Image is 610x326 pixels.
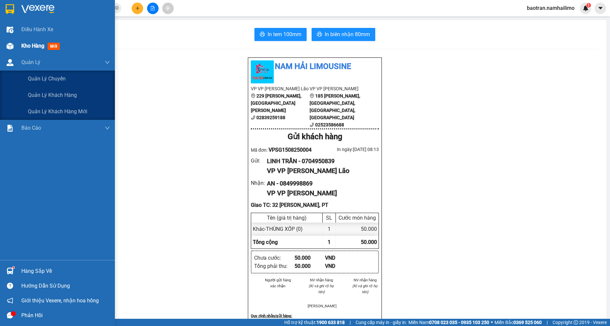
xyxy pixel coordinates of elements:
[312,28,375,41] button: printerIn biên nhận 80mm
[336,223,379,235] div: 50.000
[254,254,294,262] div: Chưa cước :
[7,283,13,289] span: question-circle
[325,254,356,262] div: VND
[294,254,325,262] div: 50.000
[251,131,379,143] div: Gửi khách hàng
[269,147,312,153] span: VPSG1508250004
[48,43,60,50] span: mới
[315,122,344,127] b: 02523586688
[325,30,370,38] span: In biên nhận 80mm
[7,268,13,274] img: warehouse-icon
[491,321,493,324] span: ⚪️
[7,59,13,66] img: warehouse-icon
[251,313,379,319] div: Quy định nhận/gửi hàng :
[251,201,379,209] div: Giao TC: 32 [PERSON_NAME], PT
[3,35,45,57] li: VP VP [PERSON_NAME] Lão
[105,60,110,65] span: down
[308,277,336,283] li: NV nhận hàng
[150,6,155,11] span: file-add
[254,28,307,41] button: printerIn tem 100mm
[256,115,285,120] b: 02839259188
[135,6,140,11] span: plus
[267,179,374,188] div: AN - 0849998869
[251,93,301,113] b: 229 [PERSON_NAME], [GEOGRAPHIC_DATA][PERSON_NAME]
[324,215,334,221] div: SL
[21,281,110,291] div: Hướng dẫn sử dụng
[408,319,489,326] span: Miền Nam
[21,266,110,276] div: Hàng sắp về
[494,319,542,326] span: Miền Bắc
[28,75,66,83] span: Quản lý chuyến
[260,32,265,38] span: printer
[21,311,110,320] div: Phản hồi
[356,319,407,326] span: Cung cấp máy in - giấy in:
[21,124,41,132] span: Báo cáo
[21,25,53,33] span: Điều hành xe
[253,239,278,245] span: Tổng cộng
[308,303,336,309] li: [PERSON_NAME]
[598,5,603,11] span: caret-down
[267,166,374,176] div: VP VP [PERSON_NAME] Lão
[268,30,301,38] span: In tem 100mm
[6,4,14,14] img: logo-vxr
[115,5,119,11] span: close-circle
[583,5,589,11] img: icon-new-feature
[254,262,294,270] div: Tổng phải thu :
[251,85,310,92] li: VP VP [PERSON_NAME] Lão
[264,277,292,289] li: Người gửi hàng xác nhận
[310,85,368,92] li: VP VP [PERSON_NAME]
[328,239,331,245] span: 1
[12,267,14,269] sup: 1
[132,3,143,14] button: plus
[251,179,267,187] div: Nhận :
[21,43,44,49] span: Kho hàng
[251,115,255,120] span: phone
[21,58,40,66] span: Quản Lý
[251,146,315,154] div: Mã đơn:
[147,3,159,14] button: file-add
[547,319,548,326] span: |
[3,3,95,28] li: Nam Hải Limousine
[7,26,13,33] img: warehouse-icon
[3,3,26,26] img: logo.jpg
[267,188,374,198] div: VP VP [PERSON_NAME]
[165,6,170,11] span: aim
[28,107,87,116] span: Quản lý khách hàng mới
[7,43,13,50] img: warehouse-icon
[251,94,255,98] span: environment
[284,319,345,326] span: Hỗ trợ kỹ thuật:
[350,319,351,326] span: |
[251,60,274,83] img: logo.jpg
[595,3,606,14] button: caret-down
[21,296,99,305] span: Giới thiệu Vexere, nhận hoa hồng
[251,60,379,73] li: Nam Hải Limousine
[309,284,334,294] i: (Kí và ghi rõ họ tên)
[310,122,314,127] span: phone
[7,297,13,304] span: notification
[574,320,578,325] span: copyright
[253,226,303,232] span: Khác - THÙNG XỐP (0)
[317,32,322,38] span: printer
[45,35,87,50] li: VP VP [PERSON_NAME]
[351,277,379,283] li: NV nhận hàng
[310,94,314,98] span: environment
[352,284,378,294] i: (Kí và ghi rõ họ tên)
[310,93,360,120] b: 185 [PERSON_NAME], [GEOGRAPHIC_DATA], [GEOGRAPHIC_DATA], [GEOGRAPHIC_DATA]
[586,3,591,8] sup: 1
[162,3,174,14] button: aim
[429,320,489,325] strong: 0708 023 035 - 0935 103 250
[115,6,119,10] span: close-circle
[587,3,590,8] span: 1
[253,215,321,221] div: Tên (giá trị hàng)
[323,223,336,235] div: 1
[361,239,377,245] span: 50.000
[513,320,542,325] strong: 0369 525 060
[294,262,325,270] div: 50.000
[7,312,13,318] span: message
[316,320,345,325] strong: 1900 633 818
[522,4,580,12] span: baotran.namhailimo
[105,125,110,131] span: down
[28,91,77,99] span: Quản lý khách hàng
[315,146,379,153] div: In ngày: [DATE] 08:13
[325,262,356,270] div: VND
